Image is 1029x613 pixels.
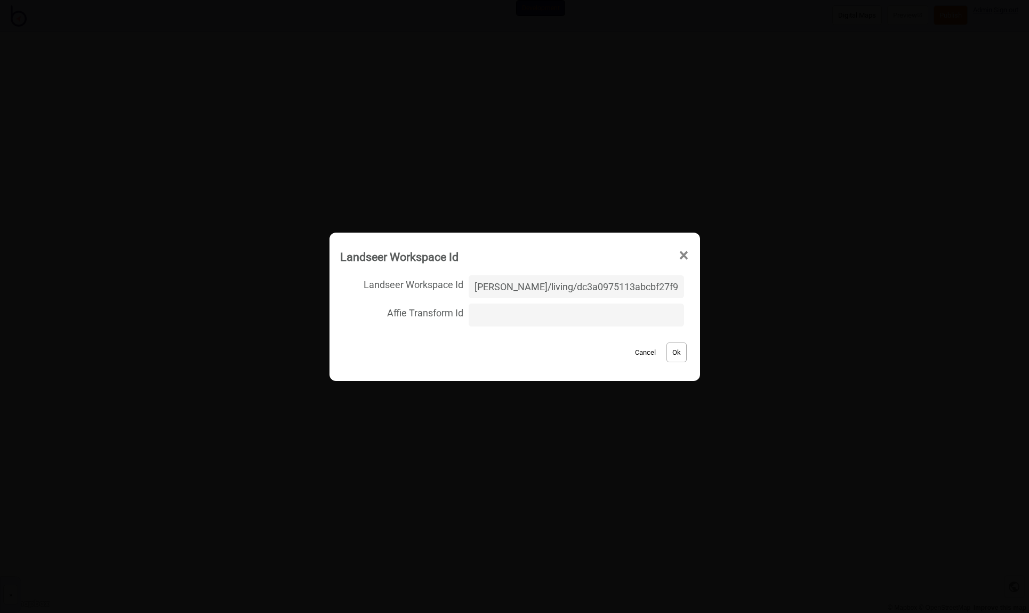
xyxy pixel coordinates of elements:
[340,301,464,323] span: Affie Transform Id
[340,273,464,294] span: Landseer Workspace Id
[630,343,661,362] button: Cancel
[678,238,689,273] span: ×
[666,343,687,362] button: Ok
[469,275,684,298] input: Landseer Workspace Id
[340,245,459,268] div: Landseer Workspace Id
[469,304,684,327] input: Affie Transform Id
